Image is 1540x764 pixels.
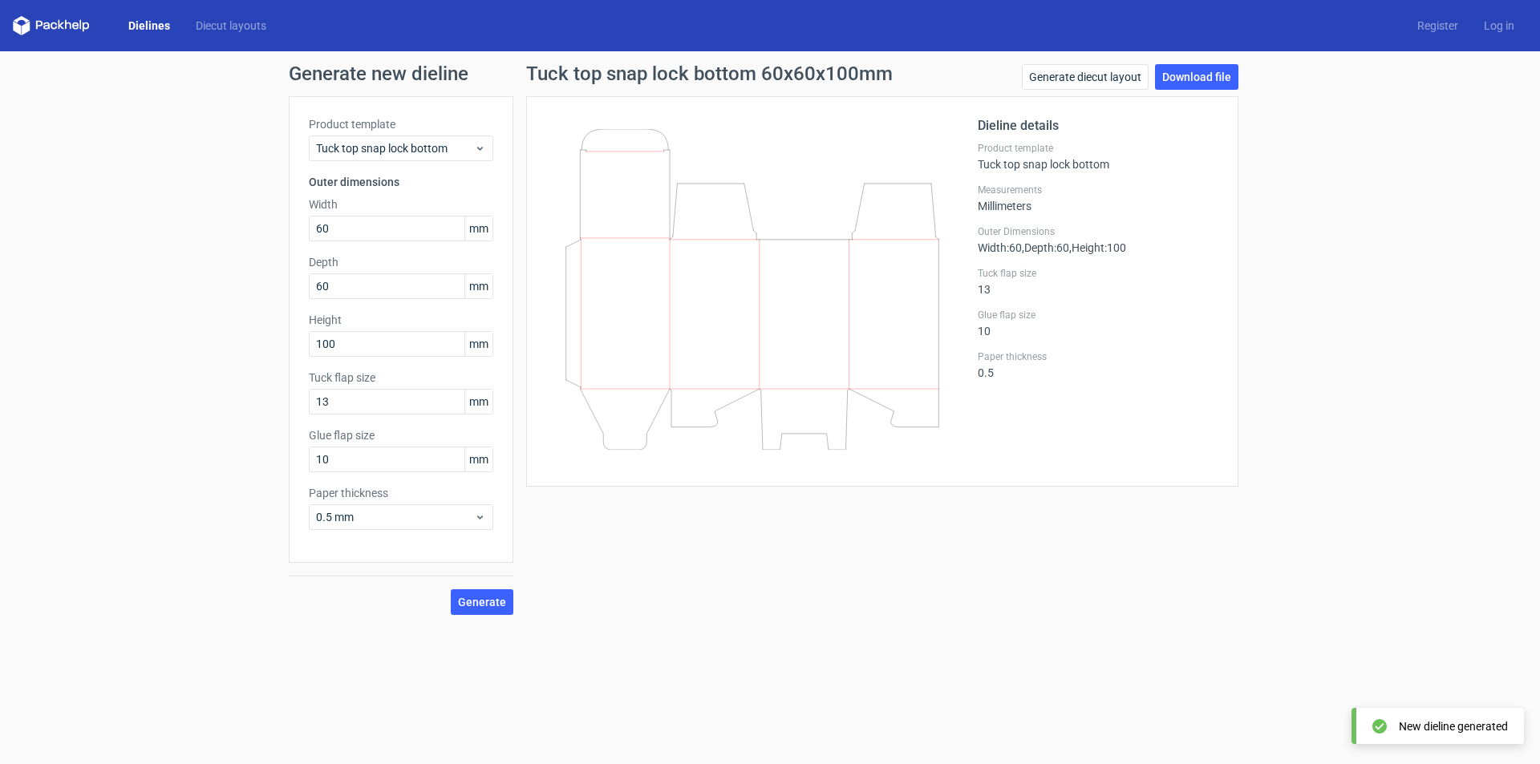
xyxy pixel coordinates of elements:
div: 13 [978,267,1218,296]
label: Outer Dimensions [978,225,1218,238]
h3: Outer dimensions [309,174,493,190]
a: Log in [1471,18,1527,34]
span: , Height : 100 [1069,241,1126,254]
label: Paper thickness [978,350,1218,363]
span: Tuck top snap lock bottom [316,140,474,156]
div: 10 [978,309,1218,338]
span: Generate [458,596,506,608]
a: Diecut layouts [183,18,279,34]
label: Measurements [978,184,1218,196]
label: Height [309,312,493,328]
div: New dieline generated [1399,718,1508,734]
span: mm [464,332,492,356]
label: Width [309,196,493,212]
h2: Dieline details [978,116,1218,135]
div: Millimeters [978,184,1218,212]
span: mm [464,390,492,414]
label: Paper thickness [309,485,493,501]
a: Dielines [115,18,183,34]
a: Download file [1155,64,1238,90]
div: Tuck top snap lock bottom [978,142,1218,171]
span: mm [464,274,492,298]
a: Register [1404,18,1471,34]
label: Product template [309,116,493,132]
label: Tuck flap size [978,267,1218,280]
span: mm [464,216,492,241]
label: Depth [309,254,493,270]
span: Width : 60 [978,241,1022,254]
h1: Generate new dieline [289,64,1251,83]
label: Glue flap size [309,427,493,443]
button: Generate [451,589,513,615]
div: 0.5 [978,350,1218,379]
label: Glue flap size [978,309,1218,321]
a: Generate diecut layout [1022,64,1149,90]
span: , Depth : 60 [1022,241,1069,254]
span: 0.5 mm [316,509,474,525]
h1: Tuck top snap lock bottom 60x60x100mm [526,64,893,83]
label: Product template [978,142,1218,155]
span: mm [464,447,492,471]
label: Tuck flap size [309,370,493,386]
